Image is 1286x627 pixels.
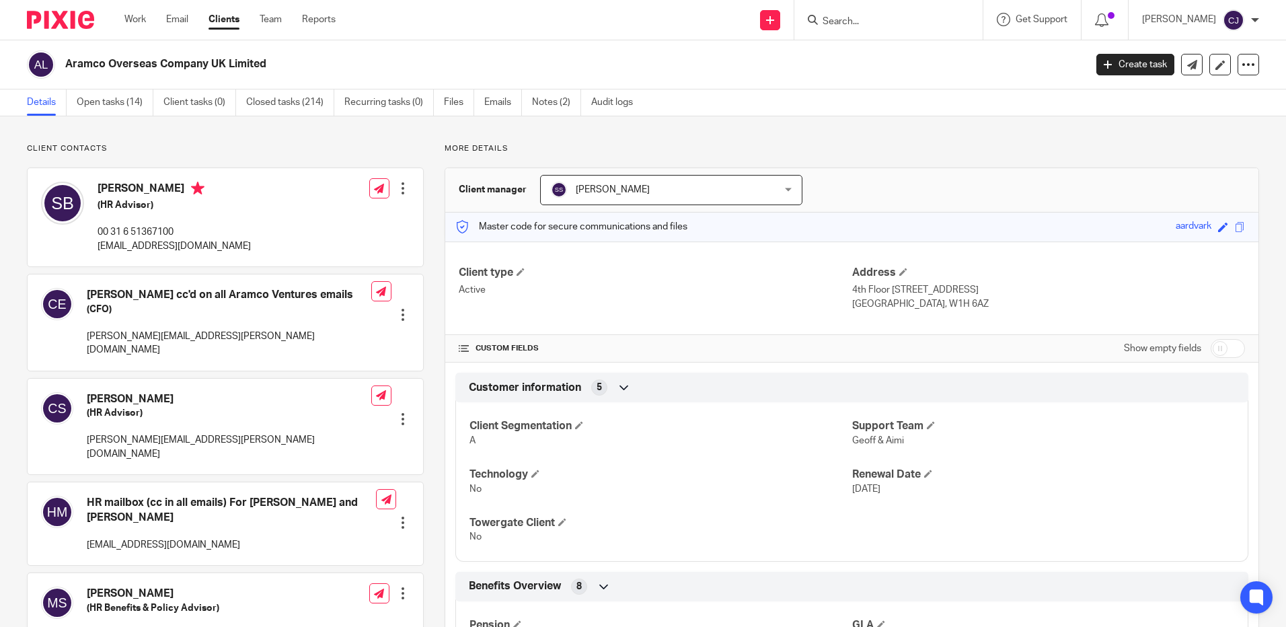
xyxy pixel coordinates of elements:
h5: (CFO) [87,303,371,316]
img: svg%3E [1223,9,1244,31]
h3: Client manager [459,183,527,196]
img: svg%3E [41,496,73,528]
h4: Renewal Date [852,468,1234,482]
img: svg%3E [27,50,55,79]
span: No [469,484,482,494]
img: svg%3E [41,587,73,619]
p: [EMAIL_ADDRESS][DOMAIN_NAME] [87,538,376,552]
span: Benefits Overview [469,579,561,593]
h2: Aramco Overseas Company UK Limited [65,57,874,71]
h4: [PERSON_NAME] [98,182,251,198]
p: 00 31 6 51367100 [98,225,251,239]
span: [DATE] [852,484,880,494]
span: Geoff & Aimi [852,436,904,445]
p: More details [445,143,1259,154]
p: [PERSON_NAME] [1142,13,1216,26]
span: A [469,436,476,445]
a: Email [166,13,188,26]
a: Emails [484,89,522,116]
p: Active [459,283,852,297]
a: Audit logs [591,89,643,116]
i: Primary [191,182,204,195]
img: svg%3E [41,392,73,425]
span: 8 [576,580,582,593]
h5: (HR Benefits & Policy Advisor) [87,601,240,615]
a: Details [27,89,67,116]
p: [PERSON_NAME][EMAIL_ADDRESS][PERSON_NAME][DOMAIN_NAME] [87,433,371,461]
p: Client contacts [27,143,424,154]
img: Pixie [27,11,94,29]
h4: Support Team [852,419,1234,433]
span: No [469,532,482,542]
div: aardvark [1176,219,1211,235]
p: 4th Floor [STREET_ADDRESS] [852,283,1245,297]
a: Work [124,13,146,26]
h4: Address [852,266,1245,280]
h4: Technology [469,468,852,482]
a: Notes (2) [532,89,581,116]
span: [PERSON_NAME] [576,185,650,194]
h4: Towergate Client [469,516,852,530]
p: [GEOGRAPHIC_DATA], W1H 6AZ [852,297,1245,311]
h4: [PERSON_NAME] [87,587,240,601]
h5: (HR Advisor) [98,198,251,212]
h4: Client Segmentation [469,419,852,433]
span: 5 [597,381,602,394]
a: Team [260,13,282,26]
a: Create task [1096,54,1174,75]
span: Get Support [1016,15,1067,24]
img: svg%3E [551,182,567,198]
h4: CUSTOM FIELDS [459,343,852,354]
a: Recurring tasks (0) [344,89,434,116]
span: Customer information [469,381,581,395]
p: [EMAIL_ADDRESS][DOMAIN_NAME] [98,239,251,253]
a: Reports [302,13,336,26]
h4: Client type [459,266,852,280]
img: svg%3E [41,288,73,320]
p: [PERSON_NAME][EMAIL_ADDRESS][PERSON_NAME][DOMAIN_NAME] [87,330,371,357]
a: Clients [209,13,239,26]
p: Master code for secure communications and files [455,220,687,233]
a: Closed tasks (214) [246,89,334,116]
img: svg%3E [41,182,84,225]
a: Open tasks (14) [77,89,153,116]
input: Search [821,16,942,28]
a: Files [444,89,474,116]
h5: (HR Advisor) [87,406,371,420]
label: Show empty fields [1124,342,1201,355]
h4: HR mailbox (cc in all emails) For [PERSON_NAME] and [PERSON_NAME] [87,496,376,525]
h4: [PERSON_NAME] cc'd on all Aramco Ventures emails [87,288,371,302]
a: Client tasks (0) [163,89,236,116]
h4: [PERSON_NAME] [87,392,371,406]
